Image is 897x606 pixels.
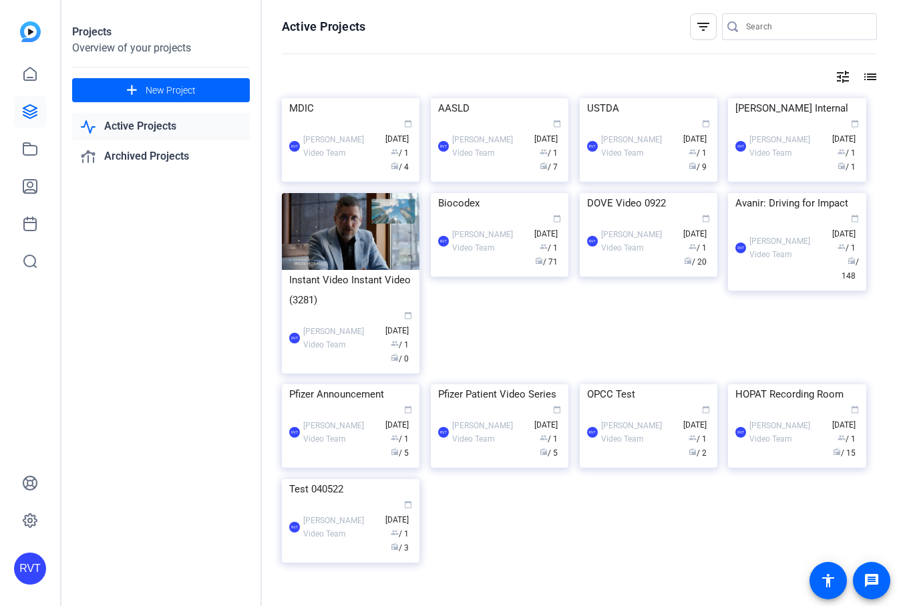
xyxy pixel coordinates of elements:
span: radio [391,543,399,551]
span: radio [684,257,692,265]
div: [PERSON_NAME] Internal [735,98,858,118]
span: / 0 [391,354,409,363]
span: group [391,339,399,347]
div: [PERSON_NAME] Video Team [749,133,825,160]
span: [DATE] [385,501,412,524]
mat-icon: add [124,82,140,99]
span: group [689,434,697,442]
span: / 1 [838,162,856,172]
span: group [838,434,846,442]
span: / 1 [689,434,707,444]
span: / 1 [838,148,856,158]
span: group [391,528,399,537]
mat-icon: list [861,69,877,85]
div: [PERSON_NAME] Video Team [601,419,677,446]
span: group [838,148,846,156]
span: radio [540,162,548,170]
span: radio [689,162,697,170]
div: OPCC Test [587,384,710,404]
span: / 1 [391,148,409,158]
span: group [540,148,548,156]
span: radio [535,257,543,265]
img: blue-gradient.svg [20,21,41,42]
div: [PERSON_NAME] Video Team [601,133,677,160]
span: / 9 [689,162,707,172]
span: New Project [146,84,196,98]
div: USTDA [587,98,710,118]
span: / 71 [535,257,558,267]
mat-icon: accessibility [820,573,836,589]
div: [PERSON_NAME] Video Team [749,419,825,446]
div: Instant Video Instant Video (3281) [289,270,412,310]
span: / 1 [540,243,558,253]
div: Biocodex [438,193,561,213]
div: [PERSON_NAME] Video Team [452,133,528,160]
span: group [689,243,697,251]
span: calendar_today [851,120,859,128]
h1: Active Projects [282,19,365,35]
span: [DATE] [385,312,412,335]
div: RVT [587,427,598,438]
span: radio [689,448,697,456]
div: Projects [72,24,250,40]
div: RVT [587,236,598,247]
div: RVT [438,427,449,438]
span: / 2 [689,448,707,458]
span: group [689,148,697,156]
span: radio [391,353,399,361]
div: [PERSON_NAME] Video Team [303,325,379,351]
span: calendar_today [404,311,412,319]
div: DOVE Video 0922 [587,193,710,213]
span: group [540,434,548,442]
div: RVT [289,522,300,533]
span: radio [848,257,856,265]
span: calendar_today [404,406,412,414]
div: RVT [735,141,746,152]
div: RVT [289,141,300,152]
span: calendar_today [404,500,412,508]
span: / 5 [540,448,558,458]
span: calendar_today [553,406,561,414]
a: Active Projects [72,113,250,140]
span: / 1 [391,529,409,539]
span: / 1 [689,243,707,253]
span: [DATE] [683,215,710,239]
div: [PERSON_NAME] Video Team [452,419,528,446]
span: group [391,148,399,156]
div: [PERSON_NAME] Video Team [601,228,677,255]
div: RVT [289,427,300,438]
div: RVT [587,141,598,152]
span: group [391,434,399,442]
div: [PERSON_NAME] Video Team [452,228,528,255]
mat-icon: tune [835,69,851,85]
span: calendar_today [702,120,710,128]
span: calendar_today [851,406,859,414]
span: radio [391,448,399,456]
div: [PERSON_NAME] Video Team [303,419,379,446]
span: / 148 [842,257,859,281]
span: calendar_today [404,120,412,128]
div: [PERSON_NAME] Video Team [303,133,379,160]
mat-icon: filter_list [695,19,711,35]
span: / 1 [689,148,707,158]
span: / 1 [540,148,558,158]
span: calendar_today [702,406,710,414]
div: Pfizer Announcement [289,384,412,404]
div: RVT [735,243,746,253]
div: [PERSON_NAME] Video Team [303,514,379,541]
div: AASLD [438,98,561,118]
span: / 1 [391,340,409,349]
span: / 1 [540,434,558,444]
div: RVT [438,236,449,247]
span: / 15 [833,448,856,458]
div: MDIC [289,98,412,118]
div: RVT [289,333,300,343]
div: [PERSON_NAME] Video Team [749,235,825,261]
span: group [838,243,846,251]
span: / 1 [838,243,856,253]
input: Search [746,19,866,35]
div: Pfizer Patient Video Series [438,384,561,404]
div: Avanir: Driving for Impact [735,193,858,213]
div: RVT [14,553,46,585]
span: calendar_today [702,214,710,222]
